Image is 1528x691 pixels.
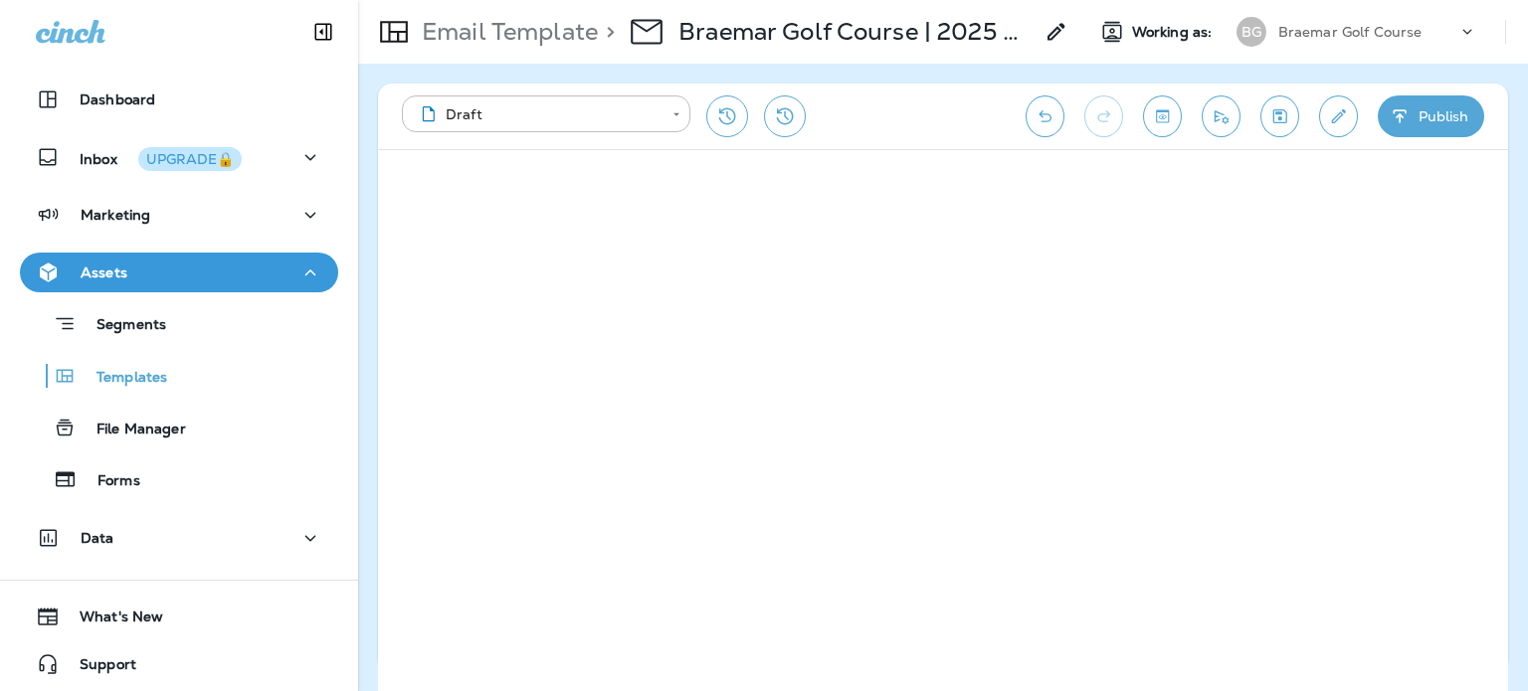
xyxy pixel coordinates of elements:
[598,17,615,47] p: >
[1026,95,1064,137] button: Undo
[81,530,114,546] p: Data
[416,104,659,124] div: Draft
[78,472,140,491] p: Forms
[20,80,338,119] button: Dashboard
[20,302,338,345] button: Segments
[1237,17,1266,47] div: BG
[20,644,338,684] button: Support
[77,369,167,388] p: Templates
[138,147,242,171] button: UPGRADE🔒
[1260,95,1299,137] button: Save
[1319,95,1358,137] button: Edit details
[20,458,338,500] button: Forms
[706,95,748,137] button: Restore from previous version
[80,147,242,168] p: Inbox
[80,91,155,107] p: Dashboard
[764,95,806,137] button: View Changelog
[20,253,338,292] button: Assets
[20,195,338,235] button: Marketing
[1278,24,1423,40] p: Braemar Golf Course
[414,17,598,47] p: Email Template
[1202,95,1241,137] button: Send test email
[81,207,150,223] p: Marketing
[1378,95,1484,137] button: Publish
[77,421,186,439] p: File Manager
[20,137,338,177] button: InboxUPGRADE🔒
[81,264,127,280] p: Assets
[20,518,338,558] button: Data
[295,12,351,52] button: Collapse Sidebar
[20,597,338,636] button: What's New
[77,316,166,336] p: Segments
[1143,95,1182,137] button: Toggle preview
[20,407,338,448] button: File Manager
[678,17,1033,47] p: Braemar Golf Course | 2025 MN Adaptive Open Spectator Promotion - 9/26
[146,152,234,166] div: UPGRADE🔒
[1132,24,1217,41] span: Working as:
[60,608,163,632] span: What's New
[60,656,136,680] span: Support
[20,355,338,397] button: Templates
